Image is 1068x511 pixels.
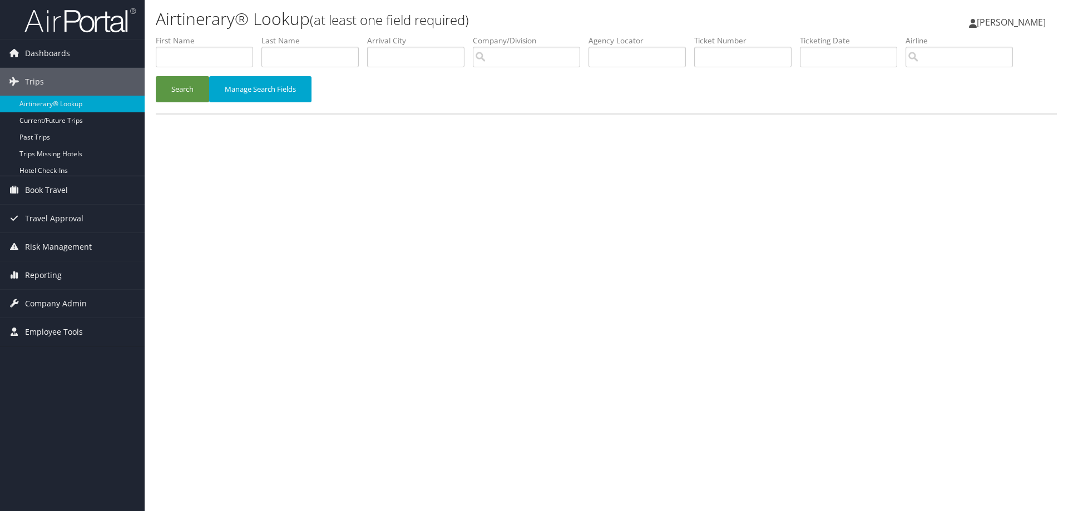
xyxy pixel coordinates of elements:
[25,205,83,232] span: Travel Approval
[473,35,589,46] label: Company/Division
[969,6,1057,39] a: [PERSON_NAME]
[977,16,1046,28] span: [PERSON_NAME]
[367,35,473,46] label: Arrival City
[589,35,694,46] label: Agency Locator
[25,39,70,67] span: Dashboards
[24,7,136,33] img: airportal-logo.png
[209,76,311,102] button: Manage Search Fields
[694,35,800,46] label: Ticket Number
[25,318,83,346] span: Employee Tools
[156,7,756,31] h1: Airtinerary® Lookup
[25,290,87,317] span: Company Admin
[25,176,68,204] span: Book Travel
[261,35,367,46] label: Last Name
[25,261,62,289] span: Reporting
[310,11,469,29] small: (at least one field required)
[906,35,1021,46] label: Airline
[156,35,261,46] label: First Name
[156,76,209,102] button: Search
[800,35,906,46] label: Ticketing Date
[25,233,92,261] span: Risk Management
[25,68,44,96] span: Trips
